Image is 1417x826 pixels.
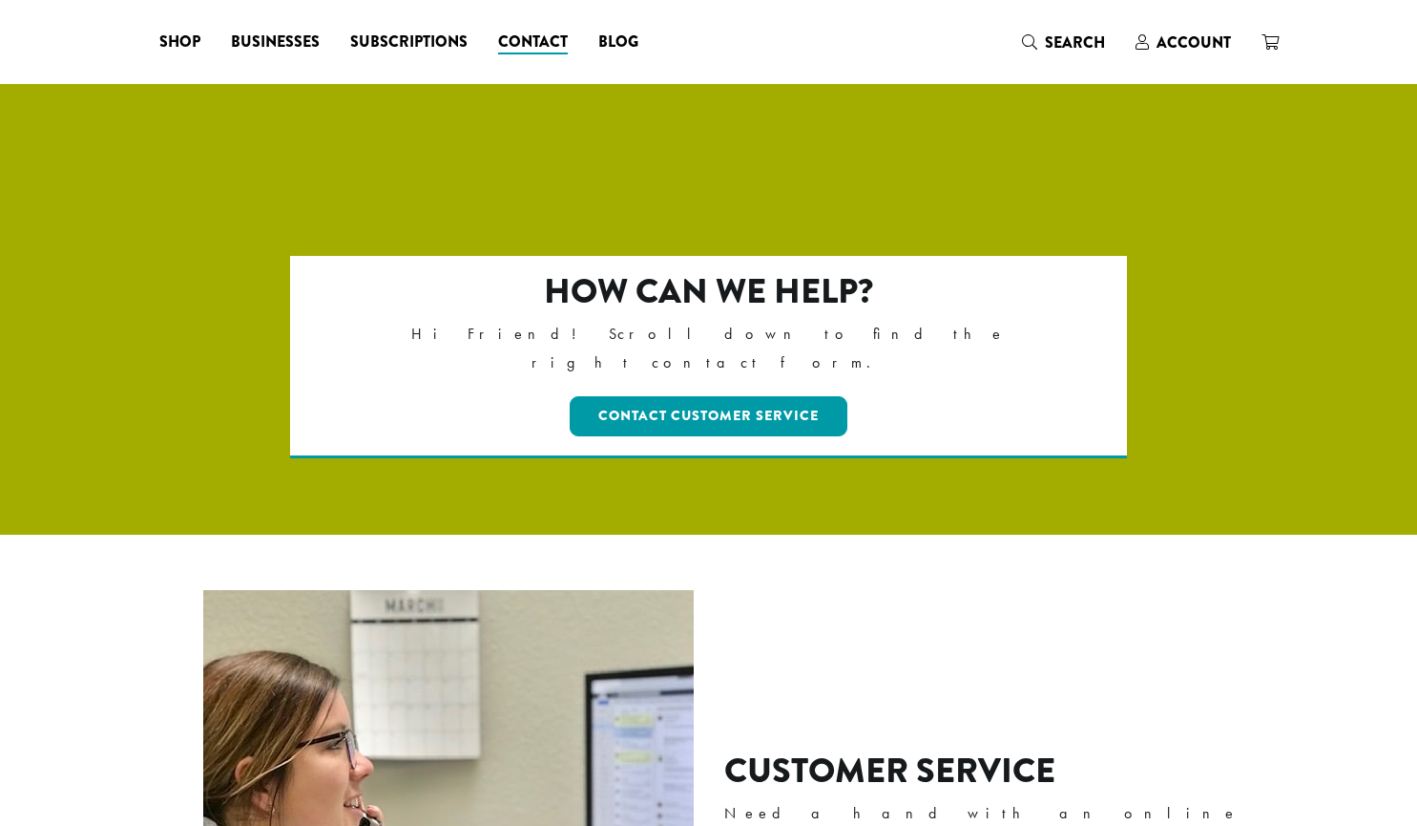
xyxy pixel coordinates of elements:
span: Search [1045,32,1105,53]
a: Search [1007,27,1120,58]
a: Blog [583,27,654,57]
span: Account [1157,32,1231,53]
span: Shop [159,31,200,54]
a: Account [1120,27,1246,58]
h2: How can we help? [372,271,1045,312]
span: Blog [598,31,638,54]
a: Subscriptions [335,27,483,57]
a: Contact [483,27,583,57]
span: Businesses [231,31,320,54]
a: Businesses [216,27,335,57]
span: Subscriptions [350,31,468,54]
p: Hi Friend! Scroll down to find the right contact form. [372,320,1045,377]
a: Shop [144,27,216,57]
a: Contact Customer Service [570,396,847,436]
h2: Customer Service [724,751,1267,792]
span: Contact [498,31,568,54]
